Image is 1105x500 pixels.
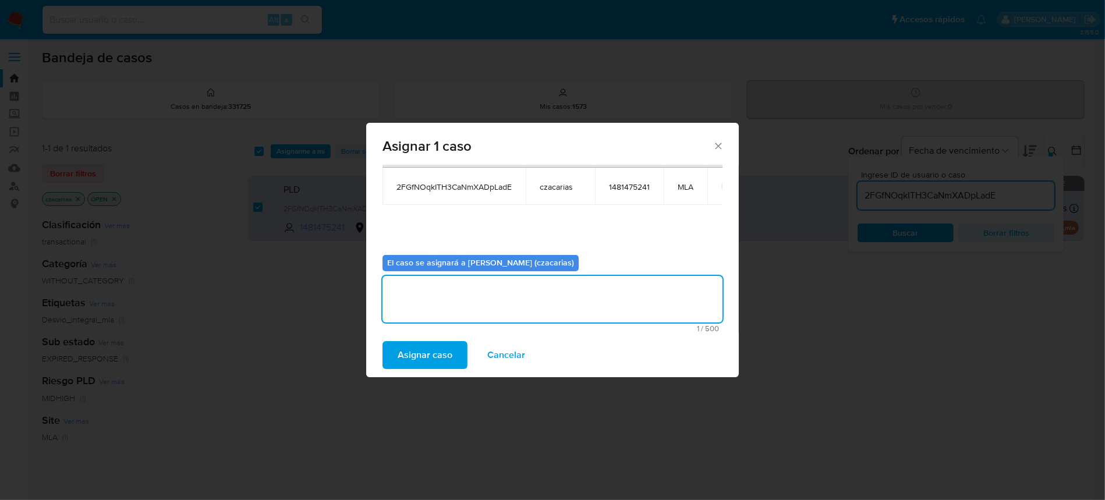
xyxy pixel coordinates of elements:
[540,182,581,192] span: czacarias
[382,341,467,369] button: Asignar caso
[396,182,512,192] span: 2FGfNOqkITH3CaNmXADpLadE
[472,341,540,369] button: Cancelar
[382,139,713,153] span: Asignar 1 caso
[713,140,723,151] button: Cerrar ventana
[398,342,452,368] span: Asignar caso
[386,325,719,332] span: Máximo 500 caracteres
[387,257,574,268] b: El caso se asignará a [PERSON_NAME] (czacarias)
[487,342,525,368] span: Cancelar
[366,123,739,377] div: assign-modal
[721,179,735,193] button: icon-button
[609,182,650,192] span: 1481475241
[678,182,693,192] span: MLA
